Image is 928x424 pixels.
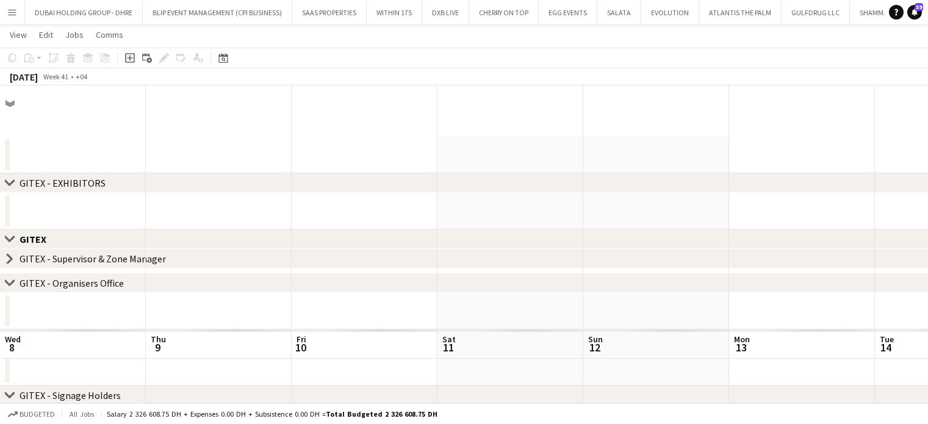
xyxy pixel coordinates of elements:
[878,340,894,354] span: 14
[641,1,699,24] button: EVOLUTION
[65,29,84,40] span: Jobs
[292,1,367,24] button: SAAS PROPERTIES
[367,1,422,24] button: WITHIN 175
[469,1,539,24] button: CHERRY ON TOP
[39,29,53,40] span: Edit
[34,27,58,43] a: Edit
[295,340,306,354] span: 10
[151,334,166,345] span: Thu
[422,1,469,24] button: DXB LIVE
[107,409,437,419] div: Salary 2 326 608.75 DH + Expenses 0.00 DH + Subsistence 0.00 DH =
[734,334,750,345] span: Mon
[699,1,782,24] button: ATLANTIS THE PALM
[10,29,27,40] span: View
[20,410,55,419] span: Budgeted
[20,389,121,401] div: GITEX - Signage Holders
[25,1,143,24] button: DUBAI HOLDING GROUP - DHRE
[20,277,124,289] div: GITEX - Organisers Office
[91,27,128,43] a: Comms
[149,340,166,354] span: 9
[76,72,87,81] div: +04
[5,334,21,345] span: Wed
[539,1,597,24] button: EGG EVENTS
[907,5,922,20] a: 39
[782,1,850,24] button: GULFDRUG LLC
[915,3,923,11] span: 39
[67,409,96,419] span: All jobs
[6,408,57,421] button: Budgeted
[20,253,166,265] div: GITEX - Supervisor & Zone Manager
[297,334,306,345] span: Fri
[40,72,71,81] span: Week 41
[588,334,603,345] span: Sun
[10,71,38,83] div: [DATE]
[20,233,56,245] div: GITEX
[60,27,88,43] a: Jobs
[20,177,106,189] div: GITEX - EXHIBITORS
[5,27,32,43] a: View
[880,334,894,345] span: Tue
[441,340,456,354] span: 11
[597,1,641,24] button: SALATA
[326,409,437,419] span: Total Budgeted 2 326 608.75 DH
[442,334,456,345] span: Sat
[586,340,603,354] span: 12
[3,340,21,354] span: 8
[732,340,750,354] span: 13
[96,29,123,40] span: Comms
[143,1,292,24] button: BLIP EVENT MANAGEMENT (CPI BUSINESS)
